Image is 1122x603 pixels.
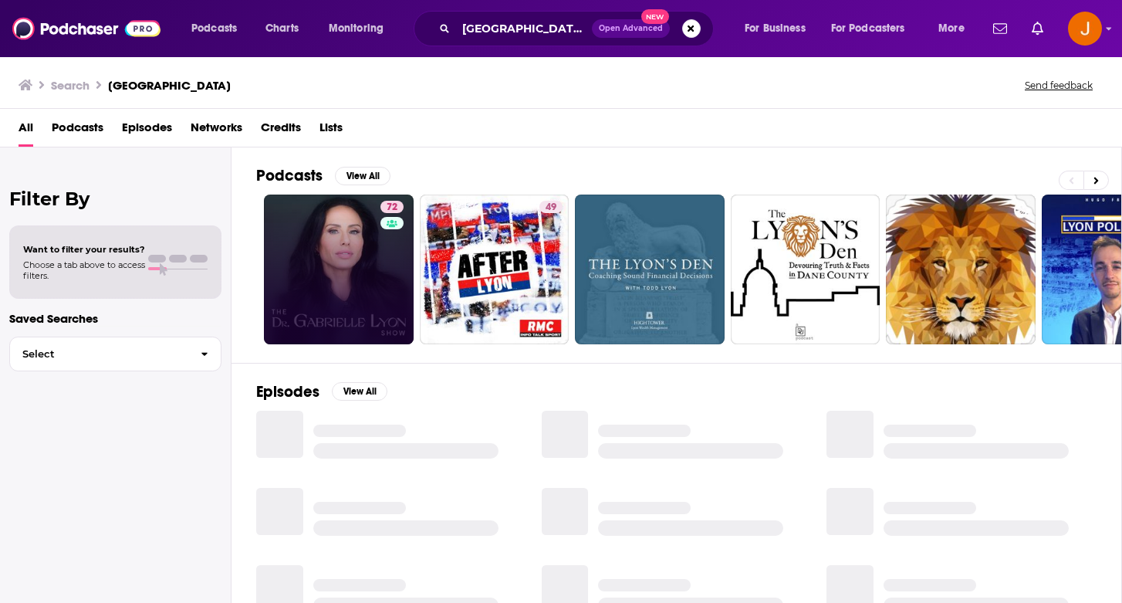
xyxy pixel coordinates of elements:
a: 72 [380,201,404,213]
h2: Podcasts [256,166,323,185]
a: 49 [420,195,569,344]
a: All [19,115,33,147]
span: Select [10,349,188,359]
a: Podcasts [52,115,103,147]
span: 49 [546,200,556,215]
span: New [641,9,669,24]
span: 72 [387,200,397,215]
h3: [GEOGRAPHIC_DATA] [108,78,231,93]
span: Podcasts [191,18,237,39]
a: Charts [255,16,308,41]
span: Choose a tab above to access filters. [23,259,145,281]
span: For Business [745,18,806,39]
img: User Profile [1068,12,1102,46]
a: Episodes [122,115,172,147]
a: Show notifications dropdown [1026,15,1049,42]
a: Networks [191,115,242,147]
span: Open Advanced [599,25,663,32]
h2: Episodes [256,382,319,401]
a: Credits [261,115,301,147]
a: EpisodesView All [256,382,387,401]
button: open menu [734,16,825,41]
button: open menu [821,16,928,41]
button: Show profile menu [1068,12,1102,46]
button: open menu [928,16,984,41]
span: For Podcasters [831,18,905,39]
button: open menu [181,16,257,41]
span: Charts [265,18,299,39]
a: Show notifications dropdown [987,15,1013,42]
h2: Filter By [9,188,221,210]
a: 49 [539,201,563,213]
button: View All [332,382,387,401]
span: Monitoring [329,18,384,39]
a: Lists [319,115,343,147]
img: Podchaser - Follow, Share and Rate Podcasts [12,14,161,43]
h3: Search [51,78,90,93]
button: Send feedback [1020,79,1097,92]
span: Logged in as justine87181 [1068,12,1102,46]
span: More [938,18,965,39]
button: open menu [318,16,404,41]
a: PodcastsView All [256,166,390,185]
p: Saved Searches [9,311,221,326]
div: Search podcasts, credits, & more... [428,11,728,46]
button: View All [335,167,390,185]
button: Select [9,337,221,371]
span: Want to filter your results? [23,244,145,255]
input: Search podcasts, credits, & more... [456,16,592,41]
button: Open AdvancedNew [592,19,670,38]
a: 72 [264,195,414,344]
